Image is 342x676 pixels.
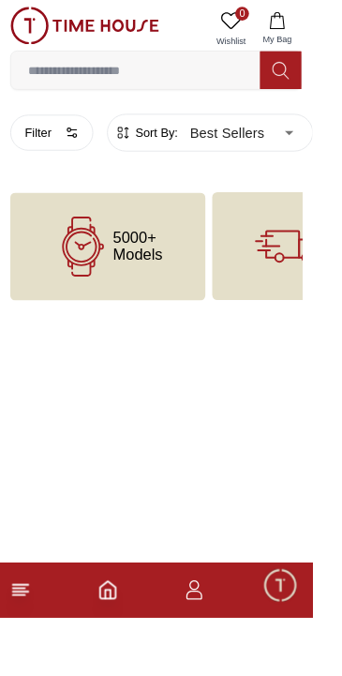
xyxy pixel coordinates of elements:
button: Sort By: [126,136,195,155]
button: My Bag [276,8,331,55]
span: 5000+ Models [124,251,178,289]
a: Home [107,635,129,657]
button: Filter [11,126,102,165]
span: Wishlist [230,38,276,52]
div: Best Sellers [195,119,335,172]
span: Sort By: [144,136,195,155]
span: 0 [258,8,273,23]
img: ... [11,8,174,49]
span: My Bag [280,36,327,50]
a: 0Wishlist [230,8,276,55]
div: Chat Widget [287,621,328,662]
